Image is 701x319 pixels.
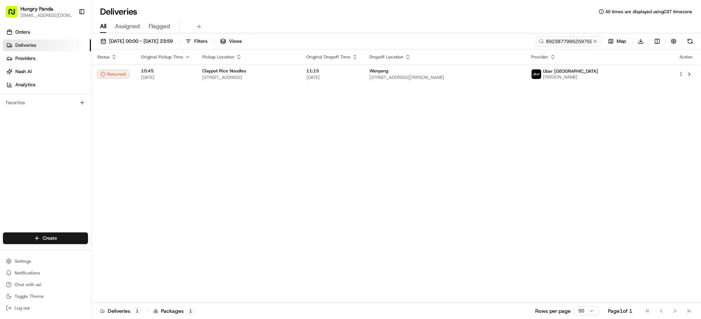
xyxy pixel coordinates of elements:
[15,29,30,35] span: Orders
[100,6,137,18] h1: Deliveries
[3,303,88,313] button: Log out
[3,280,88,290] button: Chat with us!
[605,36,629,46] button: Map
[133,308,141,314] div: 1
[3,26,91,38] a: Orders
[306,75,358,80] span: [DATE]
[608,307,632,315] div: Page 1 of 1
[617,38,626,45] span: Map
[15,282,41,288] span: Chat with us!
[15,55,35,62] span: Providers
[532,69,541,79] img: uber-new-logo.jpeg
[15,293,44,299] span: Toggle Theme
[97,70,129,79] button: Returned
[194,38,207,45] span: Filters
[3,53,91,64] a: Providers
[153,307,195,315] div: Packages
[182,36,211,46] button: Filters
[3,66,91,77] a: Nash AI
[3,79,91,91] a: Analytics
[15,42,36,49] span: Deliveries
[3,232,88,244] button: Create
[20,12,73,18] button: [EMAIL_ADDRESS][DOMAIN_NAME]
[109,38,173,45] span: [DATE] 00:00 - [DATE] 23:59
[15,258,31,264] span: Settings
[100,22,106,31] span: All
[369,54,403,60] span: Dropoff Location
[543,74,598,80] span: [PERSON_NAME]
[3,268,88,278] button: Notifications
[141,68,191,74] span: 10:45
[3,3,76,20] button: Hungry Panda[EMAIL_ADDRESS][DOMAIN_NAME]
[3,291,88,301] button: Toggle Theme
[536,36,602,46] input: Type to search
[229,38,242,45] span: Views
[685,36,695,46] button: Refresh
[20,5,53,12] button: Hungry Panda
[43,235,57,242] span: Create
[141,75,191,80] span: [DATE]
[100,307,141,315] div: Deliveries
[535,307,571,315] p: Rows per page
[202,68,246,74] span: Claypot Rice Noodles
[115,22,140,31] span: Assigned
[141,54,183,60] span: Original Pickup Time
[202,75,295,80] span: [STREET_ADDRESS]
[187,308,195,314] div: 1
[3,39,91,51] a: Deliveries
[202,54,234,60] span: Pickup Location
[97,36,176,46] button: [DATE] 00:00 - [DATE] 23:59
[15,68,32,75] span: Nash AI
[369,75,520,80] span: [STREET_ADDRESS][PERSON_NAME]
[15,305,30,311] span: Log out
[15,81,35,88] span: Analytics
[543,68,598,74] span: Uber [GEOGRAPHIC_DATA]
[15,270,40,276] span: Notifications
[3,256,88,266] button: Settings
[217,36,245,46] button: Views
[306,68,358,74] span: 11:15
[531,54,548,60] span: Provider
[369,68,388,74] span: Wenyang
[97,54,110,60] span: Status
[3,97,88,109] div: Favorites
[306,54,350,60] span: Original Dropoff Time
[605,9,692,15] span: All times are displayed using CST timezone
[149,22,170,31] span: Flagged
[678,54,694,60] div: Action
